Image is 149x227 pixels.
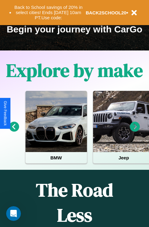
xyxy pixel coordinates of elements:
b: BACK2SCHOOL20 [86,10,127,15]
h1: Explore by make [6,58,143,83]
div: Give Feedback [3,101,7,126]
iframe: Intercom live chat [6,206,21,221]
button: Back to School savings of 20% in select cities! Ends [DATE] 10am PT.Use code: [11,3,86,22]
h4: BMW [25,152,87,163]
